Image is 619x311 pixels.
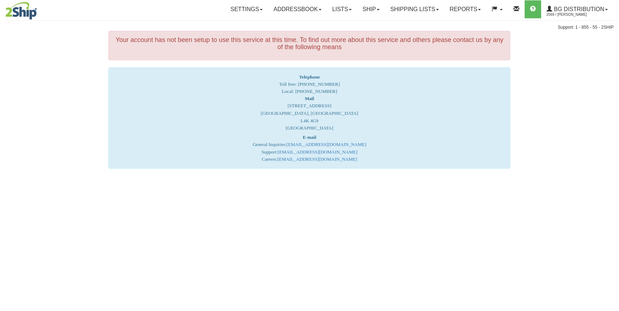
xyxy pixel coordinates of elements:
h4: Your account has not been setup to use this service at this time. To find out more about this ser... [114,37,505,51]
a: Ship [357,0,385,18]
span: Toll free: [PHONE_NUMBER] Local: [PHONE_NUMBER] [279,74,340,94]
a: [EMAIL_ADDRESS][DOMAIN_NAME] [277,156,357,162]
img: logo2569.jpg [5,2,37,20]
a: Shipping lists [385,0,444,18]
font: General Inquiries: Support: Careers: [253,135,366,162]
strong: E-mail [303,135,316,140]
span: 2569 / [PERSON_NAME] [547,11,600,18]
a: [EMAIL_ADDRESS][DOMAIN_NAME] [286,142,366,147]
a: Lists [327,0,357,18]
iframe: chat widget [602,119,618,192]
strong: Mail [305,96,314,101]
a: Reports [444,0,486,18]
span: BG Distribution [552,6,604,12]
font: [STREET_ADDRESS] [GEOGRAPHIC_DATA], [GEOGRAPHIC_DATA] L4K 4G9 [GEOGRAPHIC_DATA] [261,96,358,131]
div: Support: 1 - 855 - 55 - 2SHIP [5,24,614,30]
a: Addressbook [268,0,327,18]
a: [EMAIL_ADDRESS][DOMAIN_NAME] [278,149,357,155]
strong: Telephone [299,74,320,80]
a: BG Distribution 2569 / [PERSON_NAME] [541,0,613,18]
a: Settings [225,0,268,18]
